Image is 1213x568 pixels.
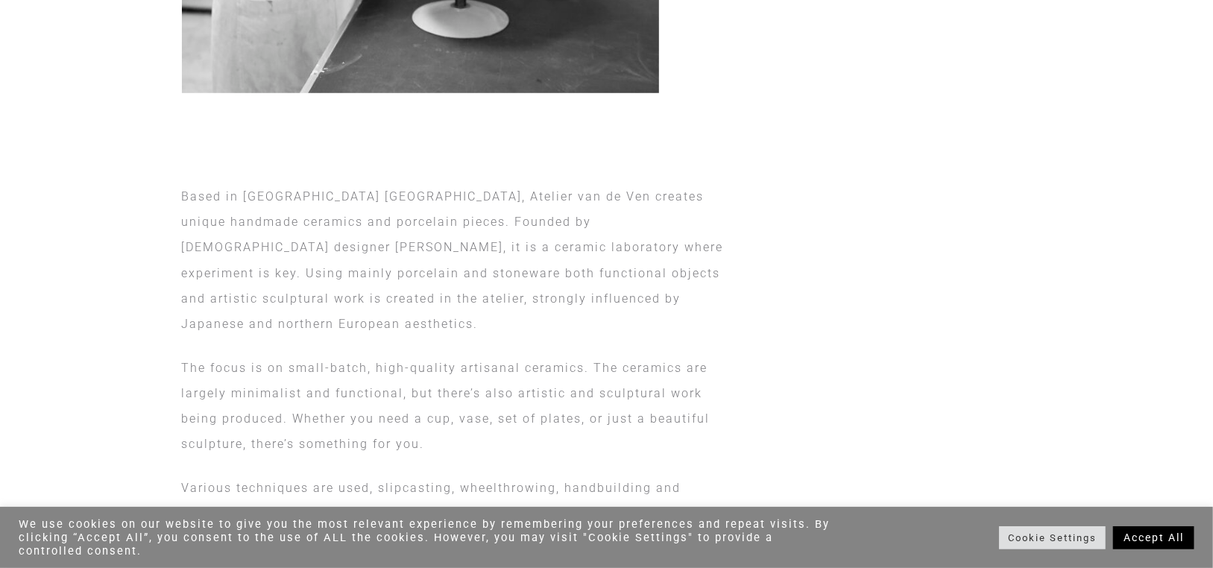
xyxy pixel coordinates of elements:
[182,184,741,338] p: Based in [GEOGRAPHIC_DATA] [GEOGRAPHIC_DATA], Atelier van de Ven creates unique handmade ceramics...
[182,356,741,458] p: The focus is on small-batch, high-quality artisanal ceramics. The ceramics are largely minimalist...
[999,526,1106,549] a: Cookie Settings
[19,517,842,558] div: We use cookies on our website to give you the most relevant experience by remembering your prefer...
[1113,526,1194,549] a: Accept All
[182,476,741,552] p: Various techniques are used, slipcasting, wheelthrowing, handbuilding and combinations of these t...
